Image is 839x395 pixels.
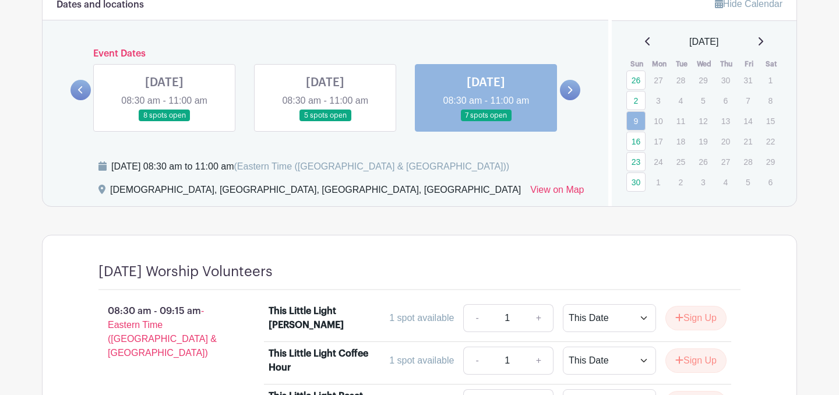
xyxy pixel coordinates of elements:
[689,35,718,49] span: [DATE]
[716,132,735,150] p: 20
[693,112,713,130] p: 12
[671,112,690,130] p: 11
[693,58,715,70] th: Wed
[738,71,757,89] p: 31
[716,153,735,171] p: 27
[626,91,646,110] a: 2
[665,306,727,330] button: Sign Up
[626,70,646,90] a: 26
[671,71,690,89] p: 28
[626,172,646,192] a: 30
[761,132,780,150] p: 22
[715,58,738,70] th: Thu
[648,132,668,150] p: 17
[693,173,713,191] p: 3
[530,183,584,202] a: View on Map
[738,132,757,150] p: 21
[738,58,760,70] th: Fri
[693,91,713,110] p: 5
[671,173,690,191] p: 2
[463,347,490,375] a: -
[716,71,735,89] p: 30
[761,91,780,110] p: 8
[110,183,521,202] div: [DEMOGRAPHIC_DATA], [GEOGRAPHIC_DATA], [GEOGRAPHIC_DATA], [GEOGRAPHIC_DATA]
[761,173,780,191] p: 6
[91,48,560,59] h6: Event Dates
[760,58,783,70] th: Sat
[269,304,369,332] div: This Little Light [PERSON_NAME]
[626,58,648,70] th: Sun
[648,153,668,171] p: 24
[716,91,735,110] p: 6
[693,71,713,89] p: 29
[648,91,668,110] p: 3
[671,58,693,70] th: Tue
[389,354,454,368] div: 1 spot available
[463,304,490,332] a: -
[738,153,757,171] p: 28
[389,311,454,325] div: 1 spot available
[716,112,735,130] p: 13
[761,112,780,130] p: 15
[738,91,757,110] p: 7
[524,347,554,375] a: +
[269,347,369,375] div: This Little Light Coffee Hour
[738,112,757,130] p: 14
[671,153,690,171] p: 25
[111,160,509,174] div: [DATE] 08:30 am to 11:00 am
[524,304,554,332] a: +
[626,152,646,171] a: 23
[693,132,713,150] p: 19
[693,153,713,171] p: 26
[648,58,671,70] th: Mon
[98,263,273,280] h4: [DATE] Worship Volunteers
[626,111,646,131] a: 9
[648,71,668,89] p: 27
[648,173,668,191] p: 1
[234,161,509,171] span: (Eastern Time ([GEOGRAPHIC_DATA] & [GEOGRAPHIC_DATA]))
[671,132,690,150] p: 18
[80,299,250,365] p: 08:30 am - 09:15 am
[738,173,757,191] p: 5
[761,71,780,89] p: 1
[716,173,735,191] p: 4
[671,91,690,110] p: 4
[761,153,780,171] p: 29
[626,132,646,151] a: 16
[648,112,668,130] p: 10
[665,348,727,373] button: Sign Up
